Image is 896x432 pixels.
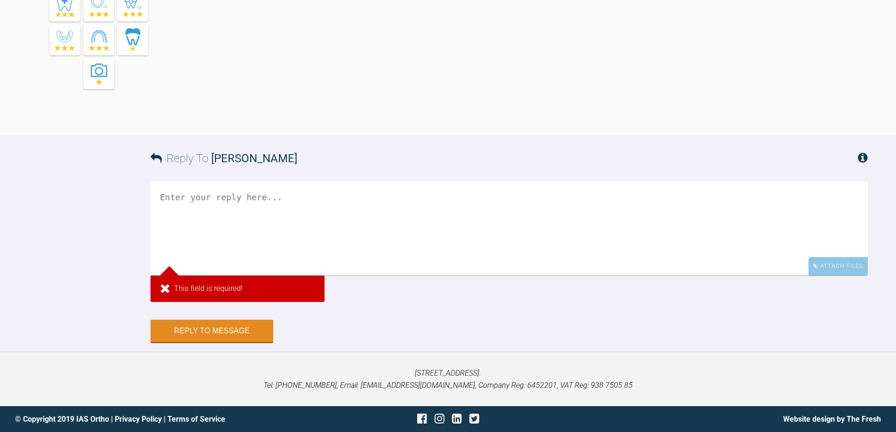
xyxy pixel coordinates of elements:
p: [STREET_ADDRESS]. Tel: [PHONE_NUMBER], Email: [EMAIL_ADDRESS][DOMAIN_NAME], Company Reg: 6452201,... [15,367,881,391]
button: Reply to Message [151,320,273,342]
a: Terms of Service [167,415,225,424]
div: Attach Files [809,257,868,275]
a: Privacy Policy [115,415,162,424]
a: Website design by The Fresh [783,415,881,424]
span: [PERSON_NAME] [211,152,297,165]
div: © Copyright 2019 IAS Ortho | | [15,413,304,425]
div: This field is required! [151,275,325,302]
h3: Reply To [151,149,297,167]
